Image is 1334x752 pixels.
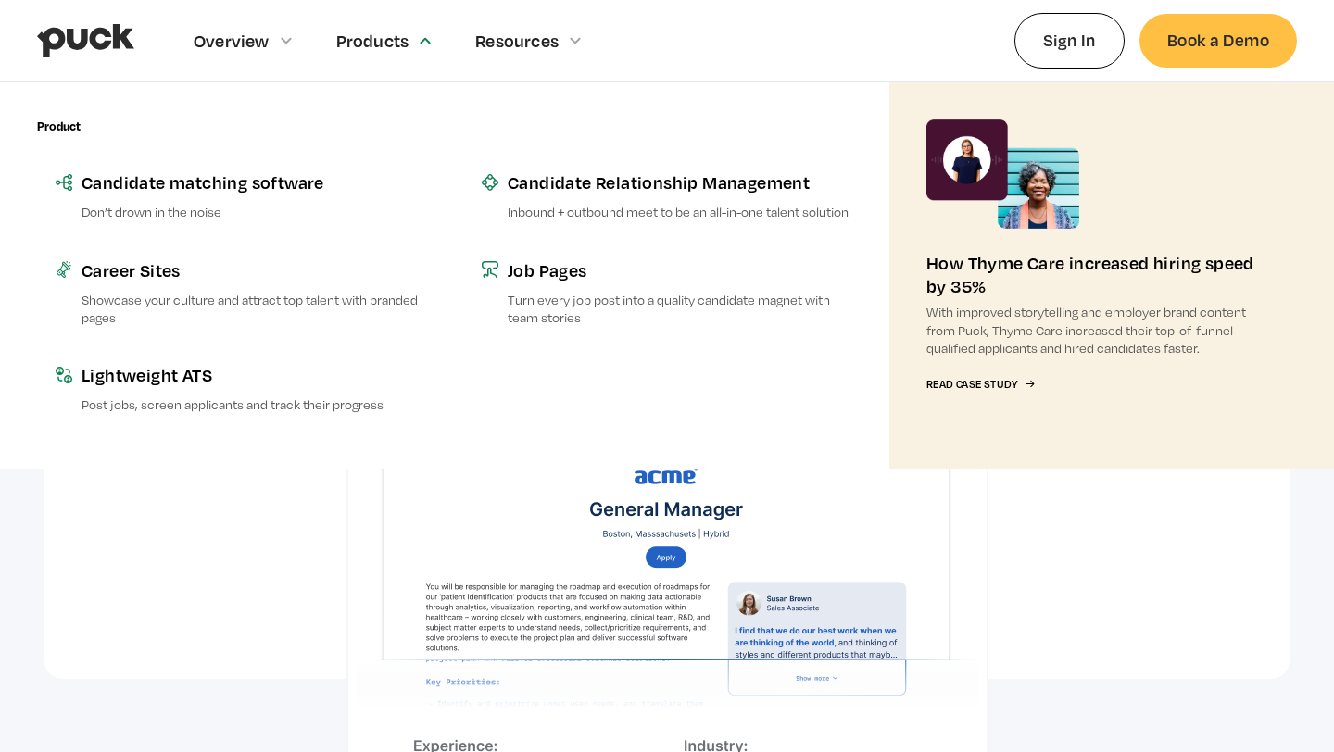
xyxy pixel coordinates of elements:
a: Sign In [1014,13,1125,68]
div: Candidate Relationship Management [508,170,852,194]
a: Lightweight ATSPost jobs, screen applicants and track their progress [37,345,445,432]
p: Post jobs, screen applicants and track their progress [82,395,426,413]
div: Job Pages [508,258,852,282]
a: How Thyme Care increased hiring speed by 35%With improved storytelling and employer brand content... [889,82,1297,469]
p: Inbound + outbound meet to be an all-in-one talent solution [508,203,852,220]
div: Product [37,119,81,133]
p: Turn every job post into a quality candidate magnet with team stories [508,291,852,326]
p: Showcase your culture and attract top talent with branded pages [82,291,426,326]
div: Lightweight ATS [82,363,426,386]
a: Career SitesShowcase your culture and attract top talent with branded pages [37,240,445,345]
div: Candidate matching software [82,170,426,194]
div: Career Sites [82,258,426,282]
p: Don’t drown in the noise [82,203,426,220]
div: Overview [194,31,270,51]
p: With improved storytelling and employer brand content from Puck, Thyme Care increased their top-o... [926,303,1260,357]
div: Products [336,31,409,51]
div: Resources [475,31,559,51]
div: How Thyme Care increased hiring speed by 35% [926,251,1260,297]
a: Candidate Relationship ManagementInbound + outbound meet to be an all-in-one talent solution [463,152,871,239]
a: Job PagesTurn every job post into a quality candidate magnet with team stories [463,240,871,345]
div: Read Case Study [926,379,1017,391]
a: Candidate matching softwareDon’t drown in the noise [37,152,445,239]
a: Book a Demo [1139,14,1297,67]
